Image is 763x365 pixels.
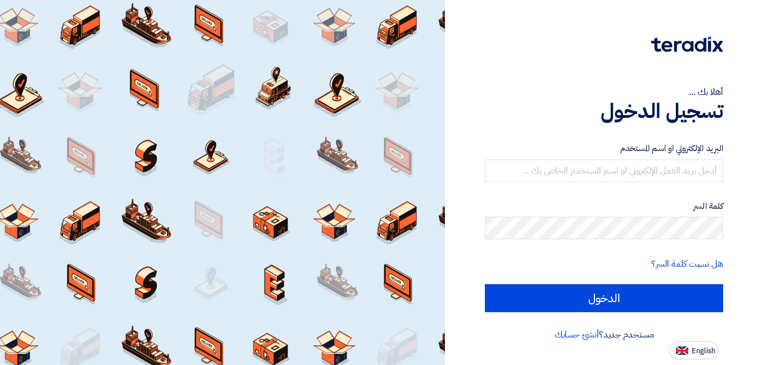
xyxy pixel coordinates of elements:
button: English [669,341,719,359]
span: English [692,347,715,355]
input: أدخل بريد العمل الإلكتروني او اسم المستخدم الخاص بك ... [485,159,723,182]
a: أنشئ حسابك [555,328,599,341]
input: الدخول [485,284,723,312]
label: كلمة السر [485,200,723,213]
div: مستخدم جديد؟ [485,328,723,341]
a: هل نسيت كلمة السر؟ [651,257,723,271]
img: Teradix logo [651,36,723,52]
div: أهلا بك ... [485,85,723,99]
h1: تسجيل الدخول [485,99,723,124]
label: البريد الإلكتروني او اسم المستخدم [485,142,723,155]
img: en-US.png [676,346,688,355]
